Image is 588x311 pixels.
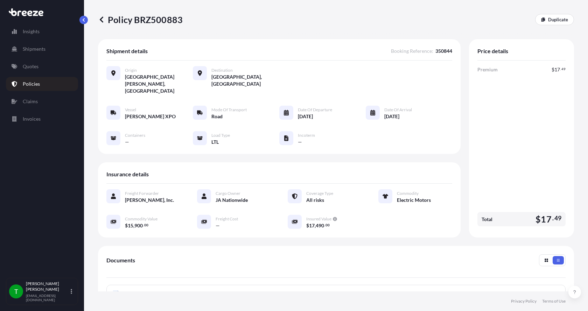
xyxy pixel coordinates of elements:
[23,45,45,52] p: Shipments
[211,113,223,120] span: Road
[6,59,78,73] a: Quotes
[535,215,541,224] span: $
[306,223,309,228] span: $
[14,288,18,295] span: T
[125,197,174,204] span: [PERSON_NAME], Inc.
[548,16,568,23] p: Duplicate
[216,191,240,196] span: Cargo Owner
[435,48,452,55] span: 350844
[211,73,279,87] span: [GEOGRAPHIC_DATA], [GEOGRAPHIC_DATA]
[125,191,159,196] span: Freight Forwarder
[298,133,315,138] span: Incoterm
[511,298,537,304] a: Privacy Policy
[306,191,333,196] span: Coverage Type
[542,298,566,304] a: Terms of Use
[133,223,134,228] span: ,
[216,216,238,222] span: Freight Cost
[316,223,324,228] span: 490
[306,216,331,222] span: Insured Value
[106,171,149,178] span: Insurance details
[554,216,561,220] span: 49
[561,68,566,70] span: 49
[554,67,560,72] span: 17
[211,133,230,138] span: Load Type
[125,107,136,113] span: Vessel
[134,223,143,228] span: 900
[309,223,315,228] span: 17
[98,14,183,25] p: Policy BRZ500883
[535,14,574,25] a: Duplicate
[125,139,129,146] span: —
[552,216,554,220] span: .
[391,48,433,55] span: Booking Reference :
[125,290,148,297] span: Certificate
[477,48,508,55] span: Price details
[6,42,78,56] a: Shipments
[315,223,316,228] span: ,
[211,139,219,146] span: LTL
[482,216,492,223] span: Total
[23,80,40,87] p: Policies
[26,281,69,292] p: [PERSON_NAME] [PERSON_NAME]
[26,294,69,302] p: [EMAIL_ADDRESS][DOMAIN_NAME]
[397,197,431,204] span: Electric Motors
[106,48,148,55] span: Shipment details
[541,215,551,224] span: 17
[211,107,247,113] span: Mode of Transport
[143,224,144,226] span: .
[106,257,135,264] span: Documents
[23,115,41,122] p: Invoices
[306,197,324,204] span: All risks
[125,68,137,73] span: Origin
[552,67,554,72] span: $
[23,63,38,70] p: Quotes
[6,77,78,91] a: Policies
[325,224,330,226] span: 00
[397,191,419,196] span: Commodity
[125,73,193,94] span: [GEOGRAPHIC_DATA][PERSON_NAME], [GEOGRAPHIC_DATA]
[23,98,38,105] p: Claims
[125,113,176,120] span: [PERSON_NAME] XPO
[6,94,78,108] a: Claims
[477,66,498,73] span: Premium
[216,197,248,204] span: JA Nationwide
[216,222,220,229] span: —
[384,113,399,120] span: [DATE]
[298,107,332,113] span: Date of Departure
[125,133,145,138] span: Containers
[125,216,157,222] span: Commodity Value
[211,68,233,73] span: Destination
[6,24,78,38] a: Insights
[144,224,148,226] span: 00
[125,223,128,228] span: $
[384,107,412,113] span: Date of Arrival
[128,223,133,228] span: 15
[6,112,78,126] a: Invoices
[298,139,302,146] span: —
[23,28,40,35] p: Insights
[298,113,313,120] span: [DATE]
